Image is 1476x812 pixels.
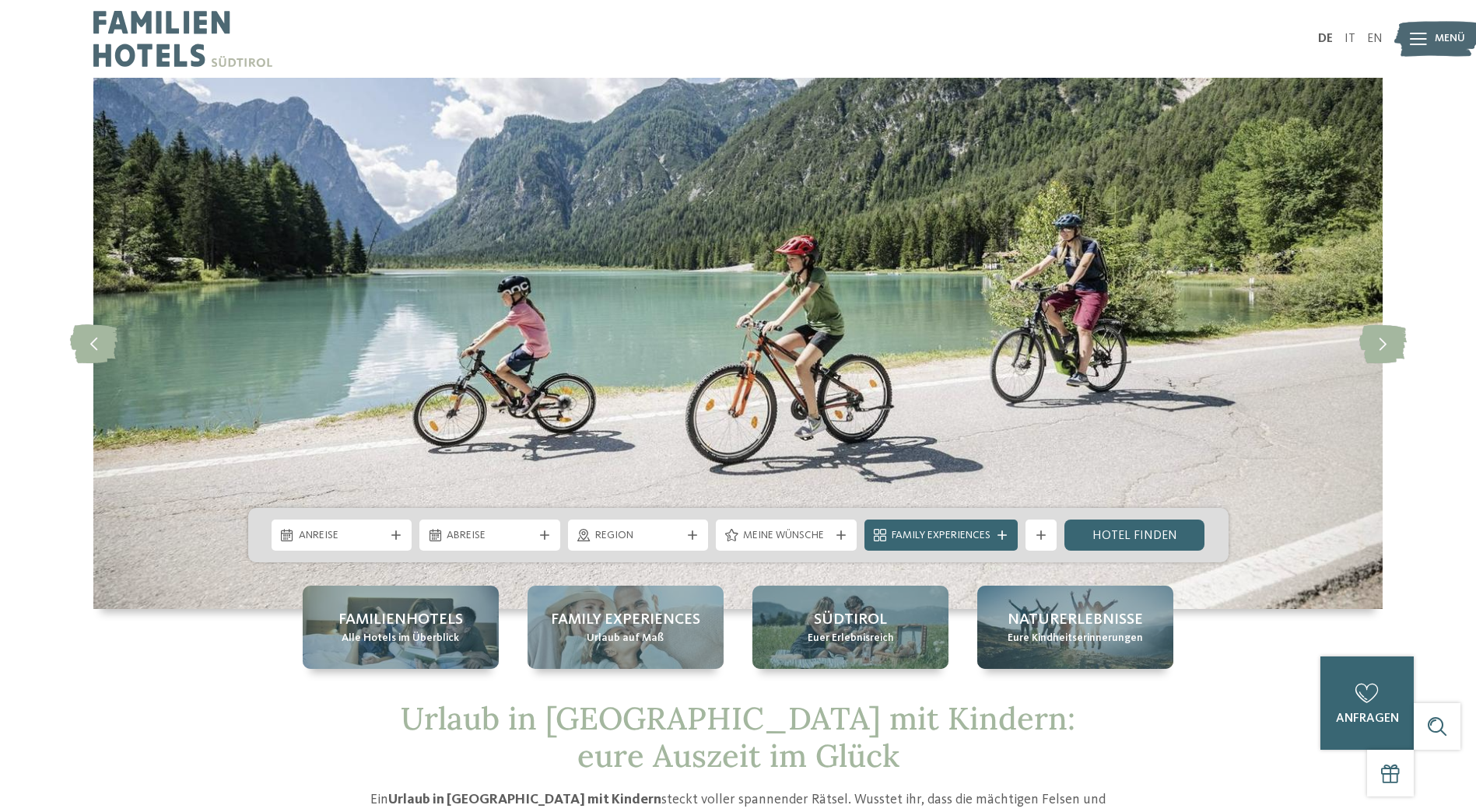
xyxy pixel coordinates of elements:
span: Euer Erlebnisreich [808,631,894,646]
span: Menü [1435,31,1465,47]
span: Abreise [447,528,533,544]
a: Hotel finden [1064,520,1205,551]
span: anfragen [1336,712,1399,725]
a: EN [1367,33,1383,45]
span: Südtirol [814,609,887,631]
span: Region [595,528,682,544]
span: Alle Hotels im Überblick [342,631,459,646]
span: Meine Wünsche [743,528,829,544]
a: Urlaub in Südtirol mit Kindern – ein unvergessliches Erlebnis Südtirol Euer Erlebnisreich [752,586,948,669]
span: Eure Kindheitserinnerungen [1008,631,1143,646]
a: anfragen [1320,656,1414,750]
a: Urlaub in Südtirol mit Kindern – ein unvergessliches Erlebnis Family Experiences Urlaub auf Maß [528,586,724,669]
a: DE [1318,33,1333,45]
a: Urlaub in Südtirol mit Kindern – ein unvergessliches Erlebnis Naturerlebnisse Eure Kindheitserinn... [977,586,1173,669]
span: Urlaub in [GEOGRAPHIC_DATA] mit Kindern: eure Auszeit im Glück [401,698,1075,775]
span: Anreise [299,528,385,544]
span: Family Experiences [551,609,700,631]
a: Urlaub in Südtirol mit Kindern – ein unvergessliches Erlebnis Familienhotels Alle Hotels im Überb... [303,586,499,669]
span: Familienhotels [338,609,463,631]
a: IT [1345,33,1355,45]
img: Urlaub in Südtirol mit Kindern – ein unvergessliches Erlebnis [93,78,1383,609]
span: Family Experiences [892,528,990,544]
strong: Urlaub in [GEOGRAPHIC_DATA] mit Kindern [388,793,661,807]
span: Naturerlebnisse [1008,609,1143,631]
span: Urlaub auf Maß [587,631,664,646]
